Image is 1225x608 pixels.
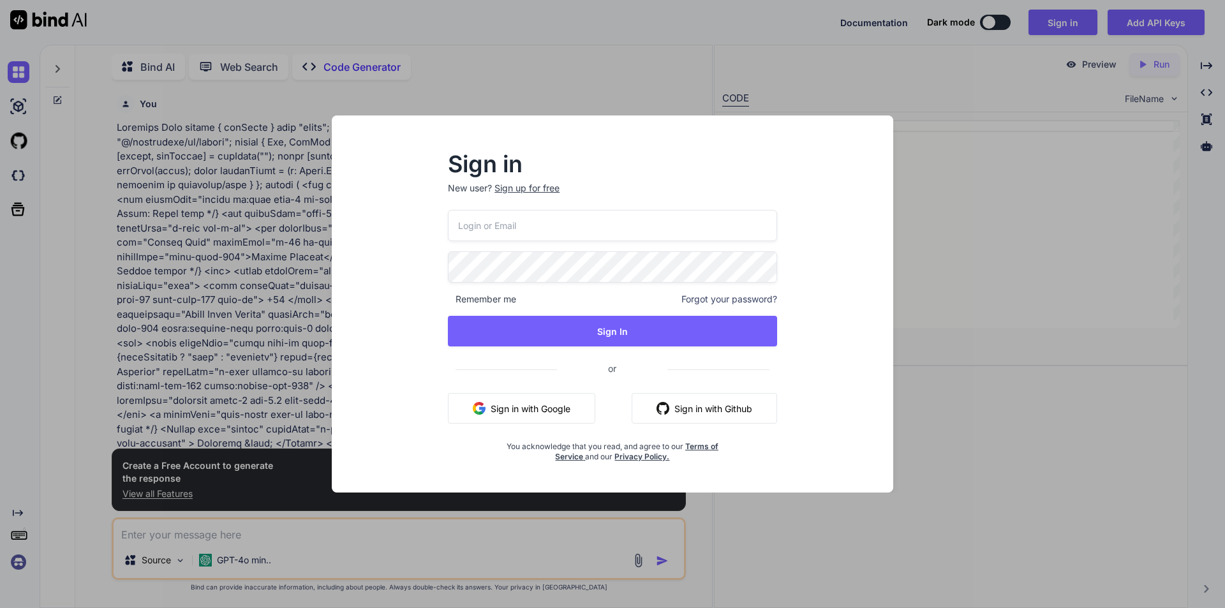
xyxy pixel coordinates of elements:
[448,154,777,174] h2: Sign in
[448,210,777,241] input: Login or Email
[473,402,486,415] img: google
[448,182,777,210] p: New user?
[657,402,669,415] img: github
[557,353,667,384] span: or
[632,393,777,424] button: Sign in with Github
[448,393,595,424] button: Sign in with Google
[614,452,669,461] a: Privacy Policy.
[681,293,777,306] span: Forgot your password?
[448,293,516,306] span: Remember me
[555,441,718,461] a: Terms of Service
[503,434,722,462] div: You acknowledge that you read, and agree to our and our
[494,182,560,195] div: Sign up for free
[448,316,777,346] button: Sign In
